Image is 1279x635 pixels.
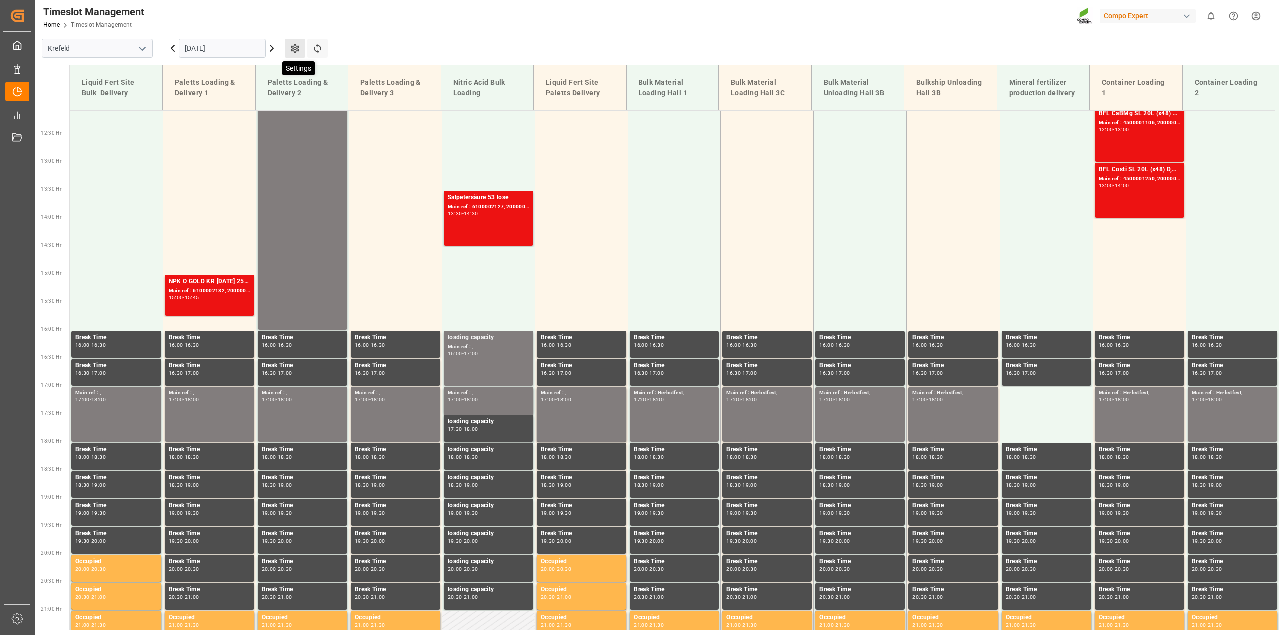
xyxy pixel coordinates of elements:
[649,371,664,375] div: 17:00
[1006,445,1087,455] div: Break Time
[634,343,648,347] div: 16:00
[541,445,622,455] div: Break Time
[555,371,557,375] div: -
[634,455,648,459] div: 18:00
[1099,473,1180,483] div: Break Time
[262,397,276,402] div: 17:00
[356,73,433,102] div: Paletts Loading & Delivery 3
[1192,397,1206,402] div: 17:00
[541,371,555,375] div: 16:30
[1099,127,1113,132] div: 12:00
[355,333,436,343] div: Break Time
[927,343,928,347] div: -
[541,333,622,343] div: Break Time
[169,333,250,343] div: Break Time
[1099,109,1180,119] div: BFL CaBMg SL 20L (x48) EN,IN MTO
[448,389,529,397] div: Main ref : ,
[1115,455,1129,459] div: 18:30
[462,397,464,402] div: -
[1099,371,1113,375] div: 16:30
[179,39,266,58] input: DD.MM.YYYY
[355,397,369,402] div: 17:00
[912,361,994,371] div: Break Time
[1098,73,1174,102] div: Container Loading 1
[462,455,464,459] div: -
[649,455,664,459] div: 18:30
[1208,455,1222,459] div: 18:30
[819,455,834,459] div: 18:00
[912,73,989,102] div: Bulkship Unloading Hall 3B
[185,371,199,375] div: 17:00
[371,343,385,347] div: 16:30
[462,351,464,356] div: -
[834,483,835,487] div: -
[183,483,184,487] div: -
[355,445,436,455] div: Break Time
[371,397,385,402] div: 18:00
[1206,371,1208,375] div: -
[448,351,462,356] div: 16:00
[41,270,61,276] span: 15:00 Hr
[541,483,555,487] div: 18:30
[464,427,478,431] div: 18:00
[634,473,715,483] div: Break Time
[1192,389,1273,397] div: Main ref : Herbstfest,
[929,371,943,375] div: 17:00
[1191,73,1267,102] div: Container Loading 2
[75,333,157,343] div: Break Time
[464,455,478,459] div: 18:30
[169,397,183,402] div: 17:00
[276,371,277,375] div: -
[462,483,464,487] div: -
[929,455,943,459] div: 18:30
[75,473,157,483] div: Break Time
[278,397,292,402] div: 18:00
[1022,343,1036,347] div: 16:30
[278,483,292,487] div: 19:00
[183,455,184,459] div: -
[819,397,834,402] div: 17:00
[278,455,292,459] div: 18:30
[355,361,436,371] div: Break Time
[819,473,901,483] div: Break Time
[1113,397,1114,402] div: -
[912,371,927,375] div: 16:30
[648,371,649,375] div: -
[634,397,648,402] div: 17:00
[648,455,649,459] div: -
[169,483,183,487] div: 18:30
[75,343,90,347] div: 16:00
[1115,183,1129,188] div: 14:00
[169,295,183,300] div: 15:00
[835,397,850,402] div: 18:00
[371,371,385,375] div: 17:00
[42,39,153,58] input: Type to search/select
[541,455,555,459] div: 18:00
[834,371,835,375] div: -
[41,158,61,164] span: 13:00 Hr
[835,371,850,375] div: 17:00
[1222,5,1245,27] button: Help Center
[1113,343,1114,347] div: -
[1006,361,1087,371] div: Break Time
[912,343,927,347] div: 16:00
[557,483,571,487] div: 19:00
[1099,361,1180,371] div: Break Time
[634,371,648,375] div: 16:30
[727,73,803,102] div: Bulk Material Loading Hall 3C
[369,483,371,487] div: -
[75,371,90,375] div: 16:30
[262,455,276,459] div: 18:00
[726,333,808,343] div: Break Time
[90,371,91,375] div: -
[75,483,90,487] div: 18:30
[75,361,157,371] div: Break Time
[169,389,250,397] div: Main ref : ,
[169,277,250,287] div: NPK O GOLD KR [DATE] 25kg (x60) IT
[741,371,742,375] div: -
[448,203,529,211] div: Main ref : 6100002127, 2000001649
[1006,473,1087,483] div: Break Time
[741,455,742,459] div: -
[75,389,157,397] div: Main ref : ,
[355,483,369,487] div: 18:30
